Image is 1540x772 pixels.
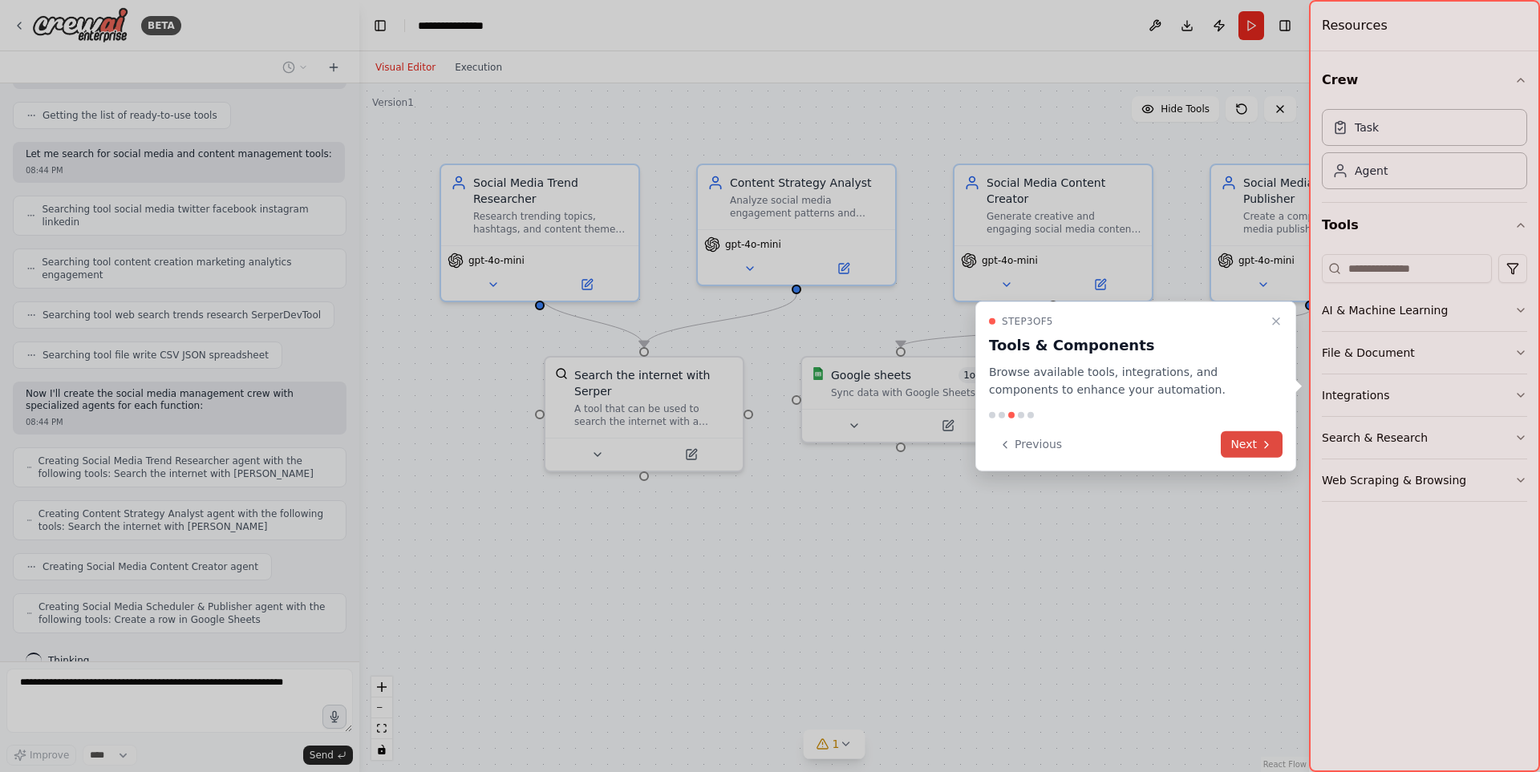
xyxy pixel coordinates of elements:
[1266,311,1286,330] button: Close walkthrough
[989,362,1263,399] p: Browse available tools, integrations, and components to enhance your automation.
[369,14,391,37] button: Hide left sidebar
[989,431,1072,458] button: Previous
[1002,314,1053,327] span: Step 3 of 5
[989,333,1263,356] h3: Tools & Components
[1221,431,1283,458] button: Next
